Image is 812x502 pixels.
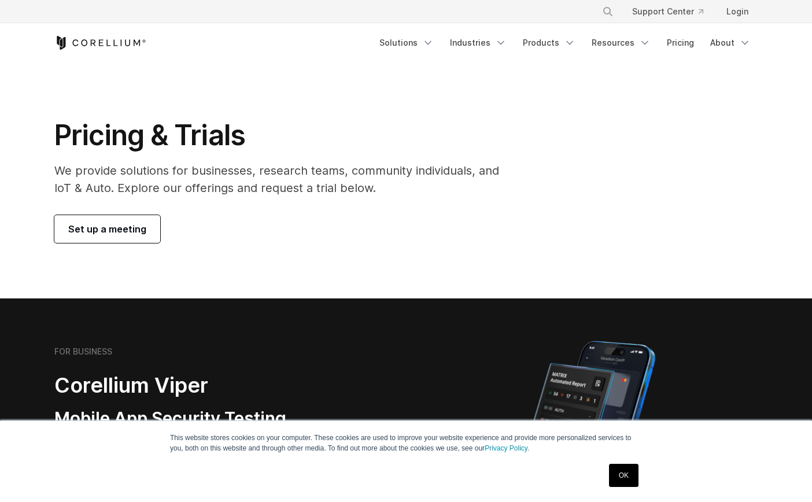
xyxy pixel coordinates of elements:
a: Login [717,1,758,22]
a: OK [609,464,638,487]
a: Solutions [372,32,441,53]
h6: FOR BUSINESS [54,346,112,357]
a: Industries [443,32,514,53]
button: Search [597,1,618,22]
h2: Corellium Viper [54,372,350,398]
h3: Mobile App Security Testing [54,408,350,430]
a: Pricing [660,32,701,53]
a: Resources [585,32,658,53]
div: Navigation Menu [588,1,758,22]
h1: Pricing & Trials [54,118,515,153]
a: Products [516,32,582,53]
a: Support Center [623,1,713,22]
div: Navigation Menu [372,32,758,53]
a: Set up a meeting [54,215,160,243]
p: This website stores cookies on your computer. These cookies are used to improve your website expe... [170,433,642,453]
a: Corellium Home [54,36,146,50]
span: Set up a meeting [68,222,146,236]
a: About [703,32,758,53]
a: Privacy Policy. [485,444,529,452]
p: We provide solutions for businesses, research teams, community individuals, and IoT & Auto. Explo... [54,162,515,197]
